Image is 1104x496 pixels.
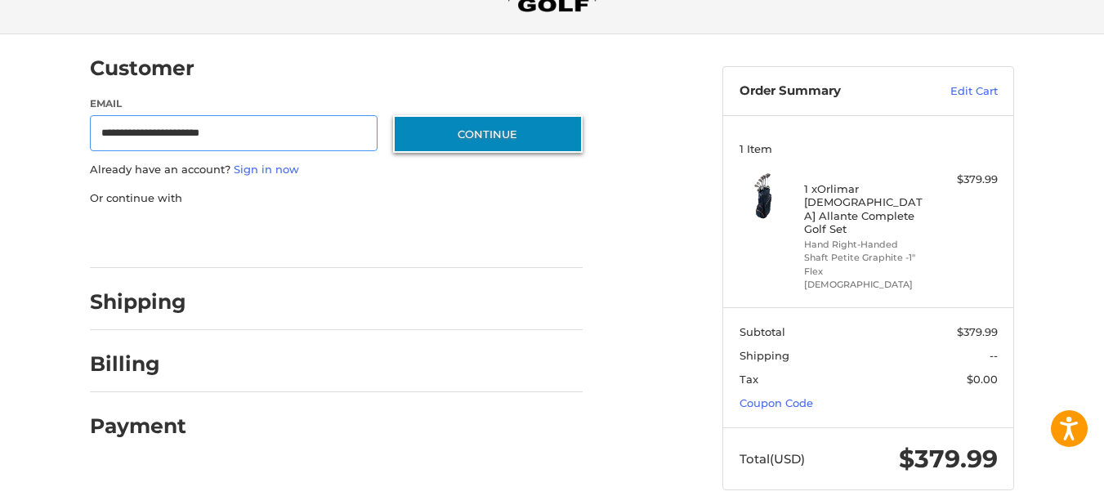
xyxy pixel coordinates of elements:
span: Tax [740,373,758,386]
a: Edit Cart [915,83,998,100]
iframe: PayPal-paypal [85,222,208,252]
span: $379.99 [957,325,998,338]
span: Shipping [740,349,789,362]
p: Already have an account? [90,162,583,178]
h2: Customer [90,56,194,81]
span: -- [990,349,998,362]
li: Flex [DEMOGRAPHIC_DATA] [804,265,929,292]
h3: 1 Item [740,142,998,155]
button: Continue [393,115,583,153]
h2: Billing [90,351,185,377]
h3: Order Summary [740,83,915,100]
span: Total (USD) [740,451,805,467]
span: $0.00 [967,373,998,386]
h2: Shipping [90,289,186,315]
p: Or continue with [90,190,583,207]
iframe: PayPal-paylater [223,222,346,252]
div: $379.99 [933,172,998,188]
a: Coupon Code [740,396,813,409]
li: Shaft Petite Graphite -1" [804,251,929,265]
a: Sign in now [234,163,299,176]
li: Hand Right-Handed [804,238,929,252]
h2: Payment [90,413,186,439]
h4: 1 x Orlimar [DEMOGRAPHIC_DATA] Allante Complete Golf Set [804,182,929,235]
iframe: PayPal-venmo [362,222,485,252]
span: $379.99 [899,444,998,474]
label: Email [90,96,378,111]
span: Subtotal [740,325,785,338]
